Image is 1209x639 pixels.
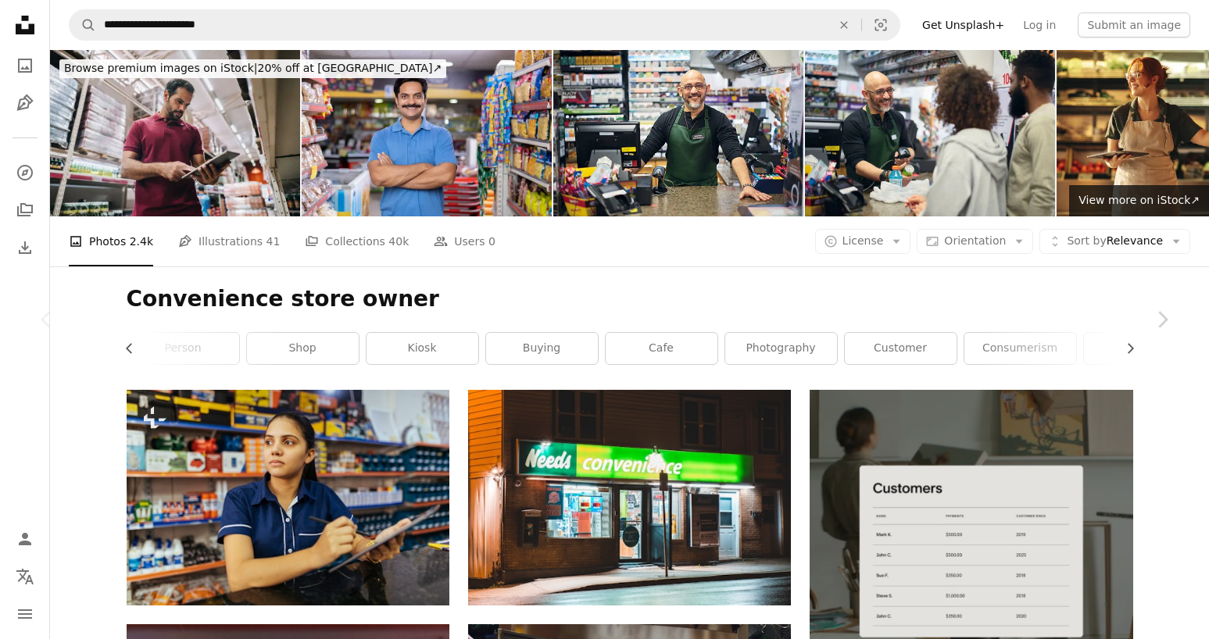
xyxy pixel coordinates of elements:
[827,10,861,40] button: Clear
[127,285,1133,313] h1: Convenience store owner
[305,216,409,266] a: Collections 40k
[805,50,1055,216] img: Young Couple Shopping in a Convenience Store
[725,333,837,364] a: photography
[9,50,41,81] a: Photos
[917,229,1033,254] button: Orientation
[9,195,41,226] a: Collections
[1067,234,1163,249] span: Relevance
[178,216,280,266] a: Illustrations 41
[127,390,449,605] img: Young latin woman working in hardware store
[69,9,900,41] form: Find visuals sitewide
[9,87,41,119] a: Illustrations
[606,333,717,364] a: cafe
[944,234,1006,247] span: Orientation
[266,233,281,250] span: 41
[862,10,900,40] button: Visual search
[842,234,884,247] span: License
[50,50,300,216] img: Mature man working on the laptop at the supermarket
[127,333,239,364] a: person
[815,229,911,254] button: License
[486,333,598,364] a: buying
[1078,12,1190,37] button: Submit an image
[70,10,96,40] button: Search Unsplash
[964,333,1076,364] a: consumerism
[9,232,41,263] a: Download History
[913,12,1014,37] a: Get Unsplash+
[9,157,41,188] a: Explore
[1084,333,1196,364] a: sale
[553,50,803,216] img: Small Business Owner at Work in His Small Convenience Store
[64,62,257,74] span: Browse premium images on iStock |
[50,50,456,87] a: Browse premium images on iStock|20% off at [GEOGRAPHIC_DATA]↗
[127,490,449,504] a: Young latin woman working in hardware store
[302,50,552,216] img: Happy man at supermarket store
[1014,12,1065,37] a: Log in
[9,598,41,630] button: Menu
[1078,194,1200,206] span: View more on iStock ↗
[468,490,791,504] a: green and white UNKs coffee store
[1069,185,1209,216] a: View more on iStock↗
[9,561,41,592] button: Language
[1039,229,1190,254] button: Sort byRelevance
[1067,234,1106,247] span: Sort by
[9,523,41,555] a: Log in / Sign up
[247,333,359,364] a: shop
[468,390,791,605] img: green and white UNKs coffee store
[367,333,478,364] a: kiosk
[127,333,144,364] button: scroll list to the left
[64,62,442,74] span: 20% off at [GEOGRAPHIC_DATA] ↗
[488,233,495,250] span: 0
[1115,245,1209,394] a: Next
[434,216,495,266] a: Users 0
[388,233,409,250] span: 40k
[845,333,957,364] a: customer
